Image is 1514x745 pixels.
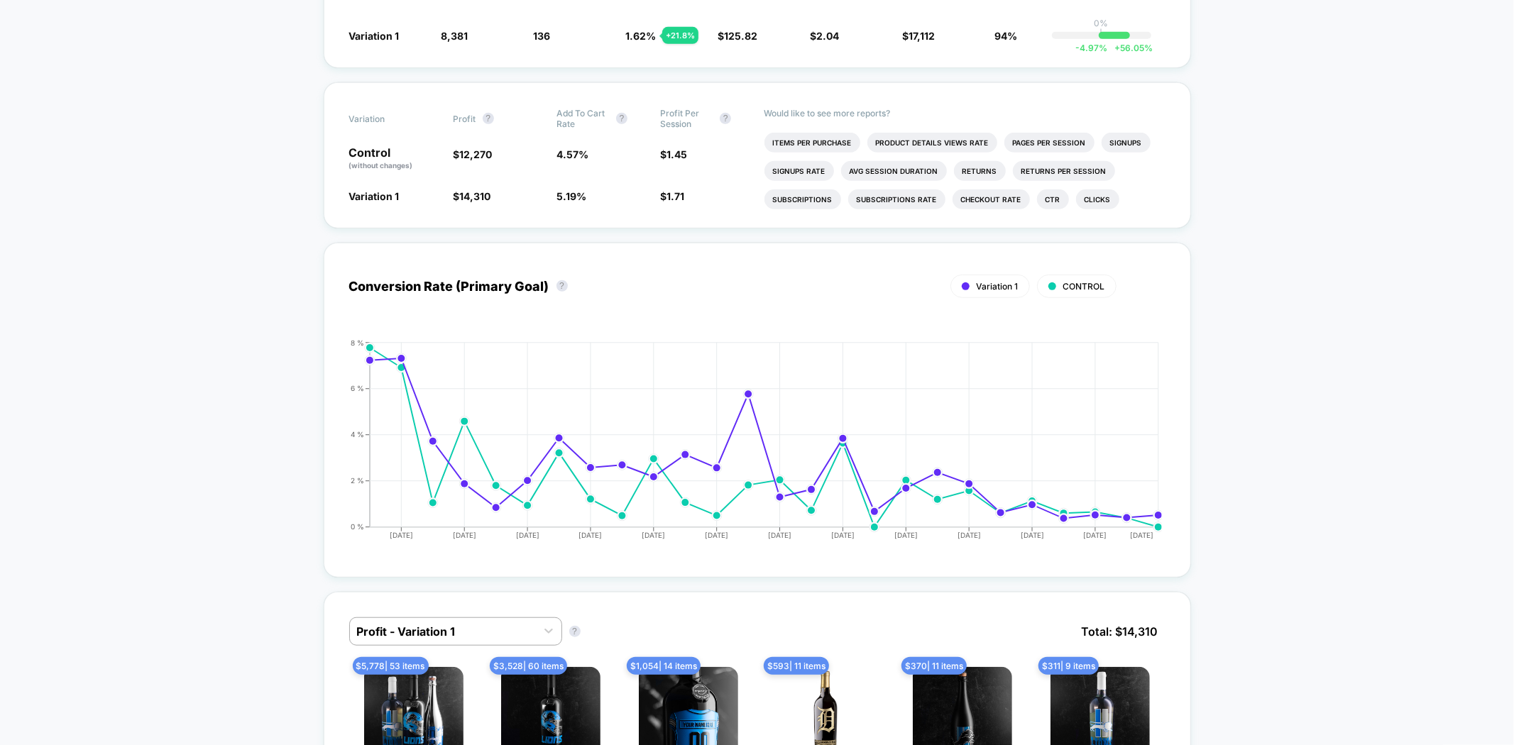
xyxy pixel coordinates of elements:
[349,190,400,202] span: Variation 1
[1115,43,1121,53] span: +
[351,523,364,531] tspan: 0 %
[764,189,841,209] li: Subscriptions
[901,657,967,675] span: $ 370 | 11 items
[556,148,588,160] span: 4.57 %
[894,531,918,539] tspan: [DATE]
[483,113,494,124] button: ?
[616,113,627,124] button: ?
[953,189,1030,209] li: Checkout Rate
[1076,189,1119,209] li: Clicks
[1038,657,1099,675] span: $ 311 | 9 items
[1021,531,1044,539] tspan: [DATE]
[1095,18,1109,28] p: 0%
[569,626,581,637] button: ?
[556,108,609,129] span: Add To Cart Rate
[817,30,840,42] span: 2.04
[351,339,364,348] tspan: 8 %
[349,30,400,42] span: Variation 1
[453,114,476,124] span: Profit
[556,280,568,292] button: ?
[1013,161,1115,181] li: Returns Per Session
[1076,43,1108,53] span: -4.97 %
[1108,43,1153,53] span: 56.05 %
[954,161,1006,181] li: Returns
[349,147,439,171] p: Control
[490,657,567,675] span: $ 3,528 | 60 items
[349,161,413,170] span: (without changes)
[995,30,1018,42] span: 94%
[660,190,684,202] span: $
[353,657,429,675] span: $ 5,778 | 53 items
[764,161,834,181] li: Signups Rate
[768,531,791,539] tspan: [DATE]
[903,30,936,42] span: $
[867,133,997,153] li: Product Details Views Rate
[660,148,687,160] span: $
[660,108,713,129] span: Profit Per Session
[459,190,490,202] span: 14,310
[667,190,684,202] span: 1.71
[579,531,603,539] tspan: [DATE]
[764,657,829,675] span: $ 593 | 11 items
[351,477,364,485] tspan: 2 %
[811,30,840,42] span: $
[662,27,698,44] div: + 21.8 %
[1131,531,1154,539] tspan: [DATE]
[718,30,758,42] span: $
[720,113,731,124] button: ?
[848,189,945,209] li: Subscriptions Rate
[958,531,981,539] tspan: [DATE]
[453,190,490,202] span: $
[977,281,1019,292] span: Variation 1
[453,148,492,160] span: $
[390,531,413,539] tspan: [DATE]
[909,30,936,42] span: 17,112
[556,190,586,202] span: 5.19 %
[627,657,701,675] span: $ 1,054 | 14 items
[1084,531,1107,539] tspan: [DATE]
[1004,133,1095,153] li: Pages Per Session
[453,531,476,539] tspan: [DATE]
[351,431,364,439] tspan: 4 %
[831,531,855,539] tspan: [DATE]
[1100,28,1103,39] p: |
[705,531,728,539] tspan: [DATE]
[516,531,539,539] tspan: [DATE]
[1075,617,1165,646] span: Total: $ 14,310
[764,108,1165,118] p: Would like to see more reports?
[335,339,1151,552] div: CONVERSION_RATE
[764,133,860,153] li: Items Per Purchase
[349,108,427,129] span: Variation
[534,30,551,42] span: 136
[642,531,665,539] tspan: [DATE]
[351,385,364,393] tspan: 6 %
[841,161,947,181] li: Avg Session Duration
[725,30,758,42] span: 125.82
[626,30,657,42] span: 1.62 %
[667,148,687,160] span: 1.45
[459,148,492,160] span: 12,270
[1102,133,1151,153] li: Signups
[1063,281,1105,292] span: CONTROL
[441,30,468,42] span: 8,381
[1037,189,1069,209] li: Ctr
